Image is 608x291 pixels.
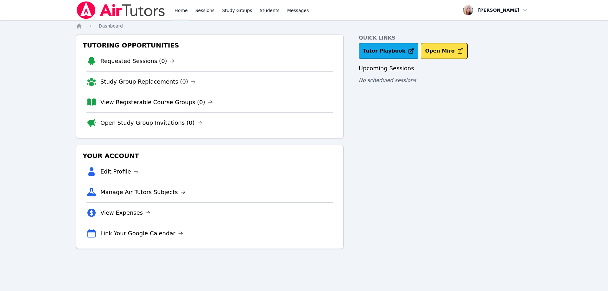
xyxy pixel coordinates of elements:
[359,77,416,83] span: No scheduled sessions
[100,77,196,86] a: Study Group Replacements (0)
[81,150,338,161] h3: Your Account
[100,188,186,197] a: Manage Air Tutors Subjects
[421,43,467,59] button: Open Miro
[99,23,123,29] a: Dashboard
[287,7,309,14] span: Messages
[76,1,166,19] img: Air Tutors
[359,43,419,59] a: Tutor Playbook
[100,167,139,176] a: Edit Profile
[100,98,213,107] a: View Registerable Course Groups (0)
[100,229,183,238] a: Link Your Google Calendar
[100,208,150,217] a: View Expenses
[81,40,338,51] h3: Tutoring Opportunities
[76,23,532,29] nav: Breadcrumb
[359,64,532,73] h3: Upcoming Sessions
[359,34,532,42] h4: Quick Links
[100,57,175,66] a: Requested Sessions (0)
[100,118,202,127] a: Open Study Group Invitations (0)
